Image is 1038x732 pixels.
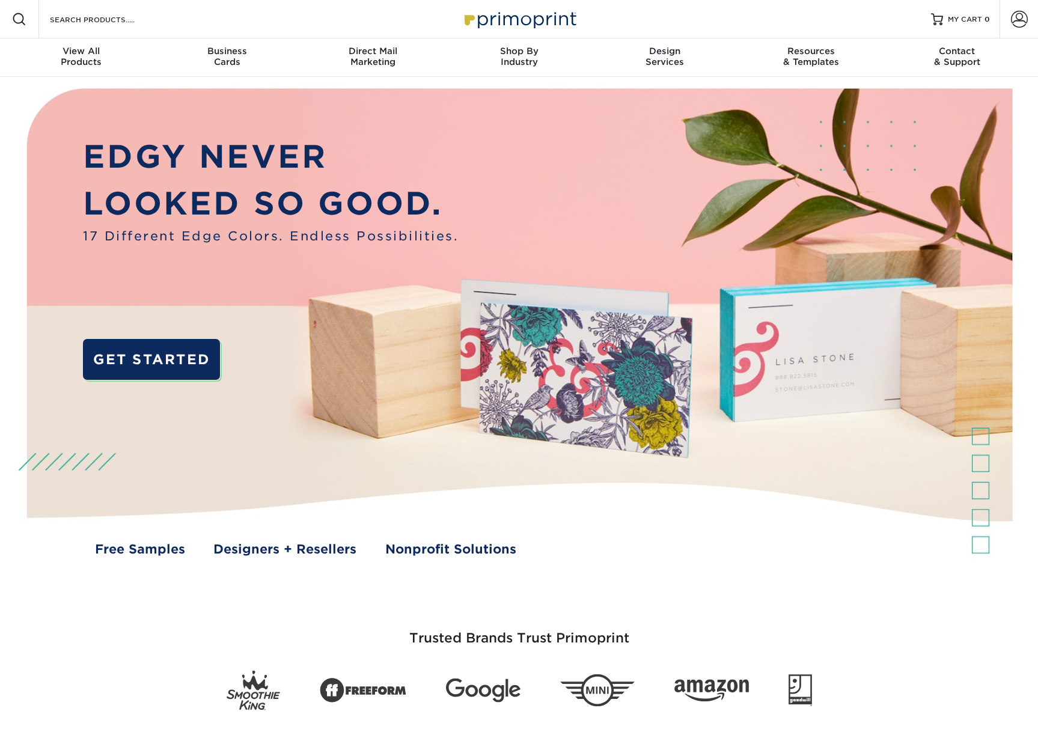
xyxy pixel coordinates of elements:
[560,674,635,707] img: Mini
[948,14,982,25] span: MY CART
[83,227,459,245] span: 17 Different Edge Colors. Endless Possibilities.
[446,46,592,56] span: Shop By
[985,15,990,23] span: 0
[738,46,884,56] span: Resources
[154,46,300,56] span: Business
[213,540,356,558] a: Designers + Resellers
[884,46,1030,67] div: & Support
[592,46,738,67] div: Services
[83,339,220,380] a: GET STARTED
[459,6,579,32] img: Primoprint
[300,38,446,77] a: Direct MailMarketing
[227,670,280,710] img: Smoothie King
[385,540,516,558] a: Nonprofit Solutions
[83,133,459,180] p: EDGY NEVER
[8,38,154,77] a: View AllProducts
[154,38,300,77] a: BusinessCards
[83,180,459,227] p: LOOKED SO GOOD.
[154,46,300,67] div: Cards
[168,602,871,660] h3: Trusted Brands Trust Primoprint
[49,12,166,26] input: SEARCH PRODUCTS.....
[738,46,884,67] div: & Templates
[8,46,154,56] span: View All
[300,46,446,67] div: Marketing
[446,38,592,77] a: Shop ByIndustry
[446,46,592,67] div: Industry
[789,674,812,707] img: Goodwill
[884,38,1030,77] a: Contact& Support
[592,46,738,56] span: Design
[738,38,884,77] a: Resources& Templates
[95,540,185,558] a: Free Samples
[8,46,154,67] div: Products
[884,46,1030,56] span: Contact
[592,38,738,77] a: DesignServices
[320,671,406,710] img: Freeform
[300,46,446,56] span: Direct Mail
[446,678,521,703] img: Google
[674,679,749,702] img: Amazon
